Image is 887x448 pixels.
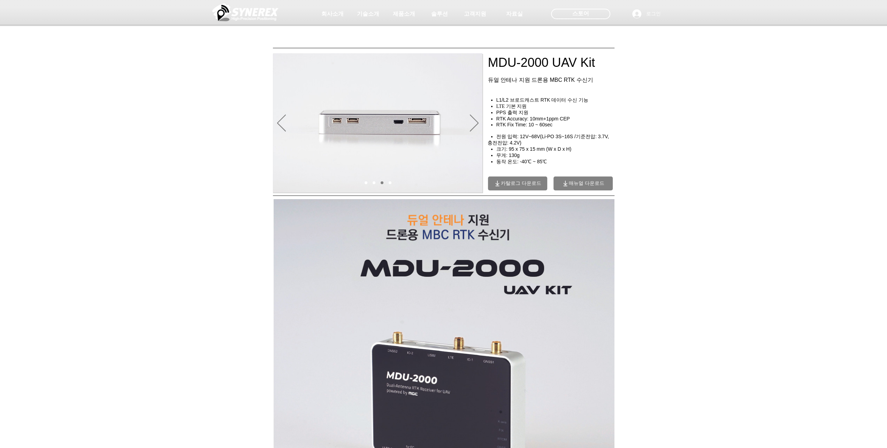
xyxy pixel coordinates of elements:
[496,116,570,121] span: RTK Accuracy: 10mm+1ppm CEP
[393,10,415,18] span: 제품소개
[277,115,286,133] button: 이전
[551,9,610,19] div: 스토어
[315,7,350,21] a: 회사소개
[496,110,528,115] span: PPS 출력 지원
[488,176,547,190] a: 카탈로그 다운로드
[357,10,379,18] span: 기술소개
[488,140,521,146] span: 충전전압: 4.2V)
[422,7,457,21] a: 솔루션
[212,2,278,23] img: 씨너렉스_White_simbol_대지 1.png
[273,54,483,193] div: 슬라이드쇼
[496,152,520,158] span: 무게: 130g
[574,134,609,139] span: /기준전압: 3.7V,
[464,10,486,18] span: 고객지원
[387,7,421,21] a: 제품소개
[381,181,383,184] a: 새 슬라이드 3
[365,181,367,184] a: 01
[506,10,523,18] span: 자료실
[458,7,492,21] a: 고객지원
[321,10,344,18] span: 회사소개
[496,146,571,152] span: 크기: 95 x 75 x 15 mm (W x D x H)
[569,180,604,187] span: 매뉴얼 다운로드
[497,7,532,21] a: 자료실
[351,7,385,21] a: 기술소개
[627,7,666,21] button: 로그인
[496,159,547,164] span: 동작 온도: -40℃ ~ 85℃
[362,181,394,184] nav: 슬라이드
[496,122,552,127] span: RTK Fix Time: 10 ~ 60sec
[273,53,482,192] img: MDU2000_bottom.jpeg
[572,10,589,17] span: 스토어
[644,10,663,17] span: 로그인
[470,115,479,133] button: 다음
[373,181,375,184] a: 02
[501,180,541,187] span: 카탈로그 다운로드
[758,229,887,448] iframe: Wix Chat
[389,181,391,184] a: 새 슬라이드 4
[553,176,613,190] a: 매뉴얼 다운로드
[431,10,448,18] span: 솔루션
[496,134,573,139] span: 전원 입력: 12V~68V(Li-PO 3S~16S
